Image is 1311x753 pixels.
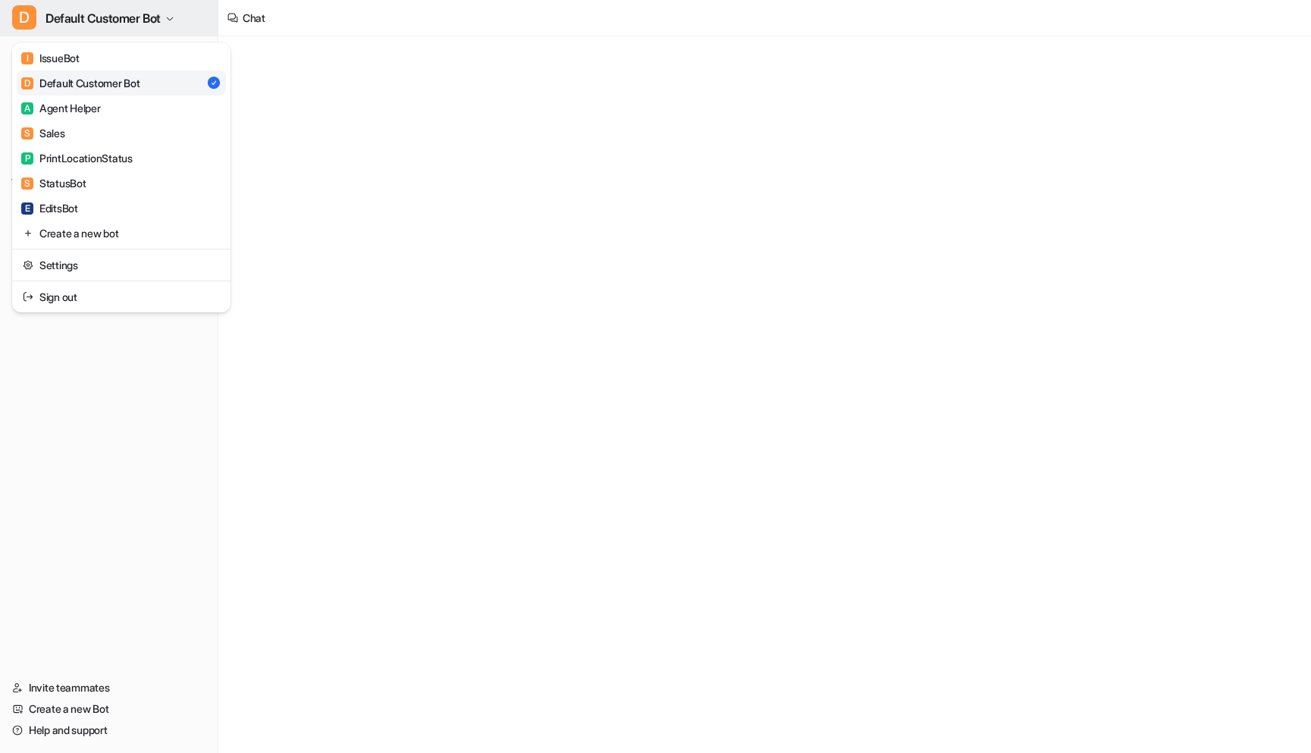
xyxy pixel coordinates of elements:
a: Settings [17,253,226,278]
div: Default Customer Bot [21,75,140,91]
div: Agent Helper [21,100,101,116]
div: Sales [21,125,65,141]
img: reset [23,225,33,241]
div: DDefault Customer Bot [12,42,231,312]
a: Create a new bot [17,221,226,246]
span: S [21,177,33,190]
div: StatusBot [21,175,86,191]
span: P [21,152,33,165]
span: A [21,102,33,115]
span: D [21,77,33,89]
span: D [12,5,36,30]
div: EditsBot [21,200,78,216]
div: IssueBot [21,50,80,66]
span: I [21,52,33,64]
span: S [21,127,33,140]
span: E [21,202,33,215]
span: Default Customer Bot [45,8,161,29]
img: reset [23,257,33,273]
a: Sign out [17,284,226,309]
div: PrintLocationStatus [21,150,133,166]
img: reset [23,289,33,305]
